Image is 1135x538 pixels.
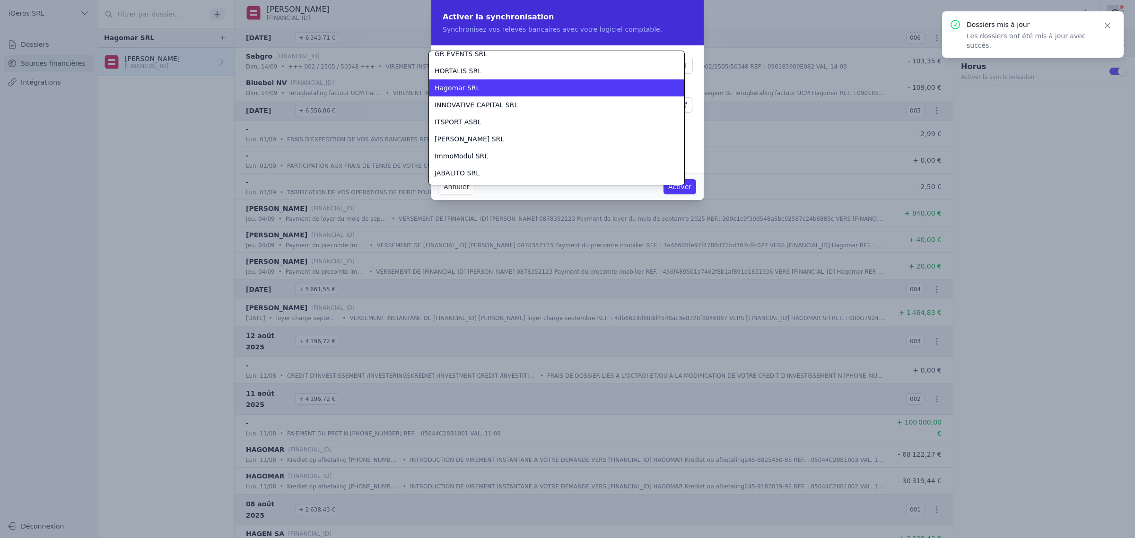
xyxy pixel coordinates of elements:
[435,117,481,127] span: ITSPORT ASBL
[435,151,488,161] span: ImmoModul SRL
[435,134,504,144] span: [PERSON_NAME] SRL
[435,168,480,178] span: JABALITO SRL
[435,83,480,93] span: Hagomar SRL
[967,20,1091,29] p: Dossiers mis à jour
[435,49,487,59] span: GR EVENTS SRL
[967,31,1091,50] p: Les dossiers ont été mis à jour avec succès.
[435,66,481,76] span: HORTALIS SRL
[435,100,518,110] span: INNOVATIVE CAPITAL SRL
